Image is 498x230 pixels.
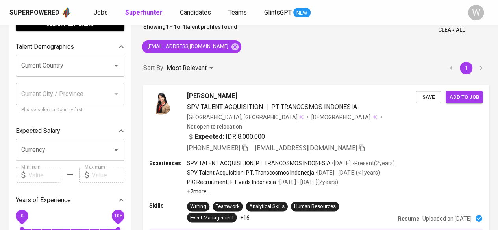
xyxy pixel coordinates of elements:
[460,62,472,74] button: page 1
[187,122,242,130] p: Not open to relocation
[331,159,394,167] p: • [DATE] - Present ( 2 years )
[190,214,233,221] div: Event Management
[187,169,314,177] p: SPV Talent Acquisition | PT. Transcosmos Indonesja
[228,8,248,18] a: Teams
[468,5,484,20] div: W
[311,113,371,121] span: [DEMOGRAPHIC_DATA]
[187,159,331,167] p: SPV TALENT ACQUISITION | PT TRANCOSMOS INDONESIA
[271,103,357,110] span: PT TRANCOSMOS INDONESIA
[450,92,479,101] span: Add to job
[143,63,163,73] p: Sort By
[228,9,247,16] span: Teams
[435,23,468,37] button: Clear All
[276,178,338,186] p: • [DATE] - [DATE] ( 2 years )
[264,8,311,18] a: GlintsGPT NEW
[143,23,237,37] p: Showing of talent profiles found
[187,103,263,110] span: SPV TALENT ACQUISITION
[249,203,284,210] div: Analytical Skills
[61,7,72,18] img: app logo
[16,42,74,52] p: Talent Demographics
[294,203,336,210] div: Human Resources
[187,144,240,151] span: [PHONE_NUMBER]
[398,214,419,222] p: Resume
[180,9,211,16] span: Candidates
[195,132,224,141] b: Expected:
[16,126,60,136] p: Expected Salary
[9,8,59,17] div: Superpowered
[314,169,380,177] p: • [DATE] - [DATE] ( <1 years )
[446,91,483,103] button: Add to job
[142,43,233,50] span: [EMAIL_ADDRESS][DOMAIN_NAME]
[166,24,177,30] b: 1 - 1
[255,144,357,151] span: [EMAIL_ADDRESS][DOMAIN_NAME]
[9,7,72,18] a: Superpoweredapp logo
[125,9,163,16] b: Superhunter
[149,159,187,167] p: Experiences
[16,195,71,205] p: Years of Experience
[21,106,119,114] p: Please select a Country first
[142,40,241,53] div: [EMAIL_ADDRESS][DOMAIN_NAME]
[187,188,395,195] p: +7 more ...
[114,213,122,219] span: 10+
[180,8,213,18] a: Candidates
[28,167,61,183] input: Value
[111,60,122,71] button: Open
[293,9,311,17] span: NEW
[187,113,304,121] div: [GEOGRAPHIC_DATA], [GEOGRAPHIC_DATA]
[149,91,173,114] img: c6fdc1a9e280fd01fac8e3141326b214.jpg
[416,91,441,103] button: Save
[422,214,472,222] p: Uploaded on [DATE]
[187,178,276,186] p: PIC Recruitment | PT.Vads Indonesia
[190,203,206,210] div: Writing
[420,92,437,101] span: Save
[94,9,108,16] span: Jobs
[240,213,249,221] p: +16
[187,91,237,100] span: [PERSON_NAME]
[182,24,185,30] b: 1
[92,167,124,183] input: Value
[187,132,265,141] div: IDR 8.000.000
[111,144,122,155] button: Open
[16,123,124,139] div: Expected Salary
[438,25,465,35] span: Clear All
[20,213,23,219] span: 0
[94,8,109,18] a: Jobs
[167,61,216,75] div: Most Relevant
[125,8,164,18] a: Superhunter
[16,192,124,208] div: Years of Experience
[167,63,207,73] p: Most Relevant
[444,62,489,74] nav: pagination navigation
[266,102,268,111] span: |
[264,9,292,16] span: GlintsGPT
[216,203,239,210] div: Teamwork
[16,39,124,55] div: Talent Demographics
[149,202,187,210] p: Skills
